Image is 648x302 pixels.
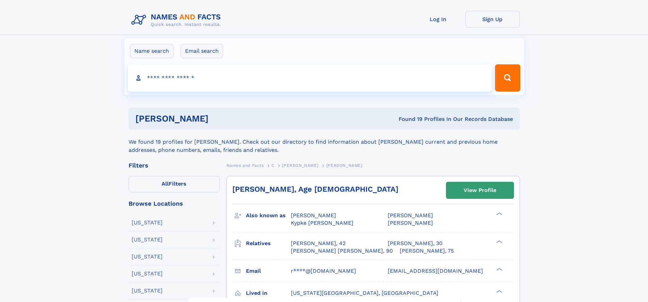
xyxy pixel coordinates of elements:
div: ❯ [495,267,503,271]
span: [US_STATE][GEOGRAPHIC_DATA], [GEOGRAPHIC_DATA] [291,290,438,296]
h1: [PERSON_NAME] [135,114,304,123]
span: [PERSON_NAME] [282,163,318,168]
div: ❯ [495,212,503,216]
label: Name search [130,44,173,58]
h3: Also known as [246,210,291,221]
span: [PERSON_NAME] [388,220,433,226]
span: [EMAIL_ADDRESS][DOMAIN_NAME] [388,268,483,274]
div: Found 19 Profiles In Our Records Database [303,115,513,123]
div: View Profile [464,182,496,198]
a: Log In [411,11,465,28]
h3: Email [246,265,291,277]
a: [PERSON_NAME], 30 [388,240,443,247]
span: All [162,180,169,187]
span: [PERSON_NAME] [291,212,336,219]
a: View Profile [446,182,514,198]
a: [PERSON_NAME] [282,161,318,170]
h3: Relatives [246,238,291,249]
a: [PERSON_NAME], 42 [291,240,346,247]
div: We found 19 profiles for [PERSON_NAME]. Check out our directory to find information about [PERSON... [129,130,520,154]
div: Filters [129,162,220,169]
span: Kypke [PERSON_NAME] [291,220,353,226]
label: Filters [129,176,220,192]
div: [US_STATE] [132,220,163,225]
button: Search Button [495,64,520,92]
input: search input [128,64,492,92]
h3: Lived in [246,287,291,299]
div: [US_STATE] [132,237,163,242]
a: [PERSON_NAME], 75 [400,247,454,255]
span: [PERSON_NAME] [388,212,433,219]
a: [PERSON_NAME], Age [DEMOGRAPHIC_DATA] [232,185,398,193]
a: [PERSON_NAME] [PERSON_NAME], 90 [291,247,393,255]
label: Email search [181,44,223,58]
span: C [271,163,275,168]
div: ❯ [495,239,503,244]
img: Logo Names and Facts [129,11,227,29]
div: Browse Locations [129,201,220,207]
span: [PERSON_NAME] [326,163,363,168]
a: Sign Up [465,11,520,28]
div: [US_STATE] [132,288,163,293]
div: [US_STATE] [132,254,163,259]
div: [US_STATE] [132,271,163,276]
div: ❯ [495,289,503,293]
a: C [271,161,275,170]
a: Names and Facts [227,161,264,170]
